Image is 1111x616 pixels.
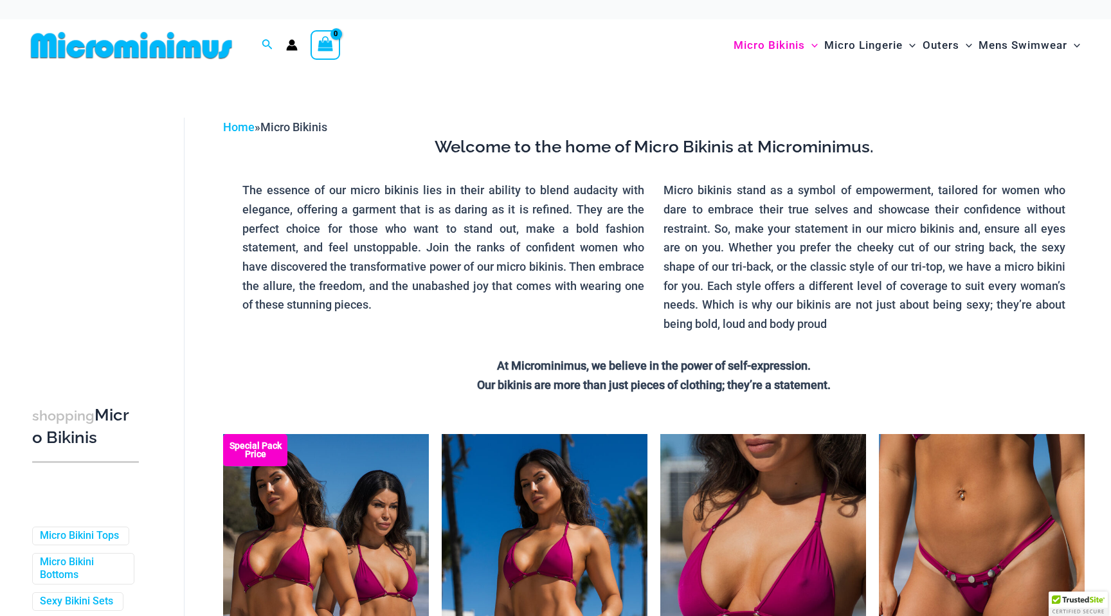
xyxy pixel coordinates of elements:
[223,120,255,134] a: Home
[223,442,287,458] b: Special Pack Price
[40,529,119,543] a: Micro Bikini Tops
[975,26,1083,65] a: Mens SwimwearMenu ToggleMenu Toggle
[40,595,113,608] a: Sexy Bikini Sets
[223,120,327,134] span: »
[923,29,959,62] span: Outers
[477,378,831,392] strong: Our bikinis are more than just pieces of clothing; they’re a statement.
[242,181,644,314] p: The essence of our micro bikinis lies in their ability to blend audacity with elegance, offering ...
[262,37,273,53] a: Search icon link
[233,136,1075,158] h3: Welcome to the home of Micro Bikinis at Microminimus.
[32,408,95,424] span: shopping
[32,404,139,449] h3: Micro Bikinis
[1067,29,1080,62] span: Menu Toggle
[903,29,916,62] span: Menu Toggle
[311,30,340,60] a: View Shopping Cart, empty
[26,31,237,60] img: MM SHOP LOGO FLAT
[664,181,1065,334] p: Micro bikinis stand as a symbol of empowerment, tailored for women who dare to embrace their true...
[919,26,975,65] a: OutersMenu ToggleMenu Toggle
[730,26,821,65] a: Micro BikinisMenu ToggleMenu Toggle
[32,107,148,365] iframe: TrustedSite Certified
[734,29,805,62] span: Micro Bikinis
[40,556,124,583] a: Micro Bikini Bottoms
[728,24,1085,67] nav: Site Navigation
[959,29,972,62] span: Menu Toggle
[824,29,903,62] span: Micro Lingerie
[497,359,811,372] strong: At Microminimus, we believe in the power of self-expression.
[821,26,919,65] a: Micro LingerieMenu ToggleMenu Toggle
[260,120,327,134] span: Micro Bikinis
[979,29,1067,62] span: Mens Swimwear
[1049,592,1108,616] div: TrustedSite Certified
[805,29,818,62] span: Menu Toggle
[286,39,298,51] a: Account icon link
